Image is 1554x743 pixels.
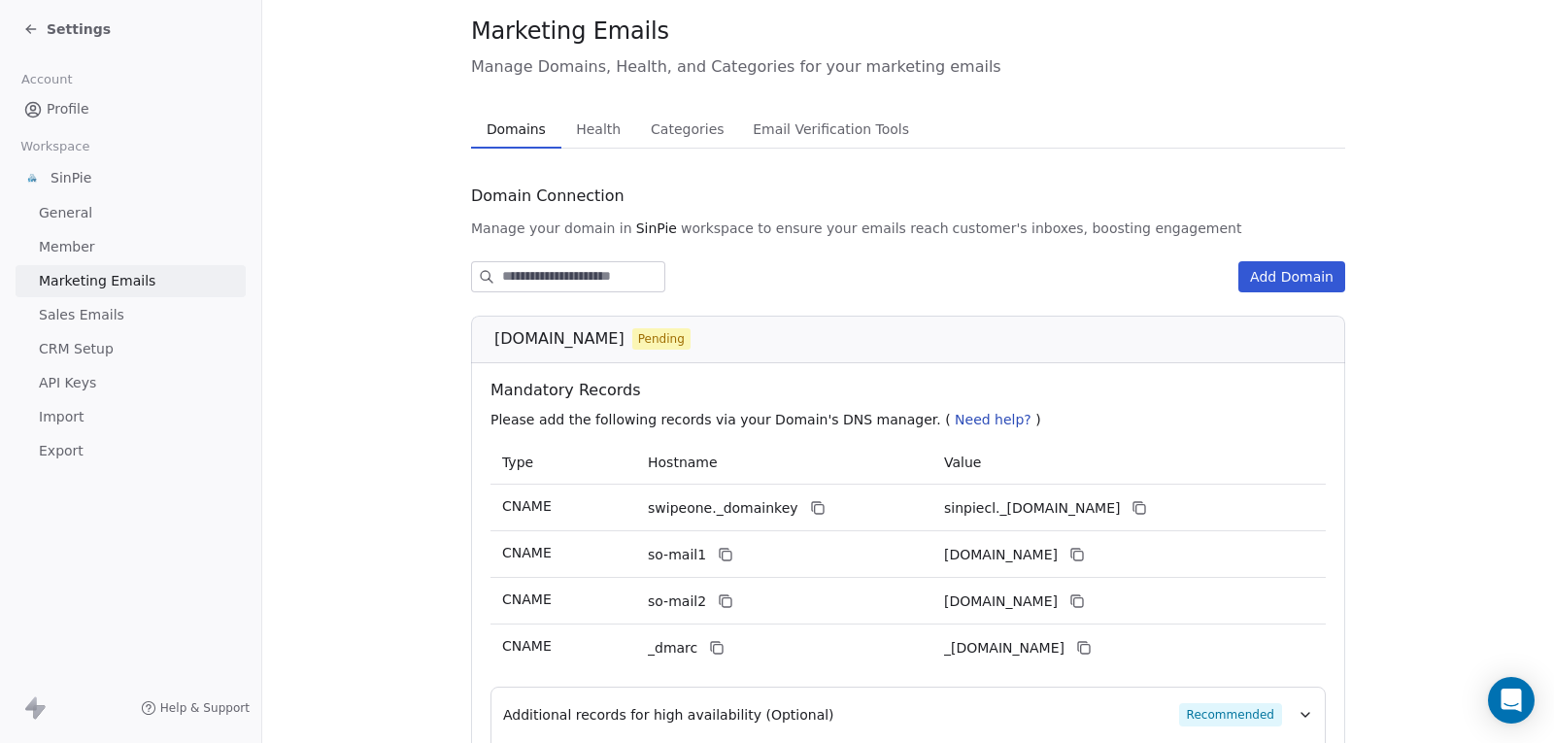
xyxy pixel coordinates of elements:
a: Import [16,401,246,433]
span: Export [39,441,84,461]
button: Add Domain [1238,261,1345,292]
span: so-mail2 [648,591,706,612]
img: SinPie-PNG-Logotipo.png [23,168,43,187]
span: Email Verification Tools [745,116,917,143]
a: Marketing Emails [16,265,246,297]
a: Sales Emails [16,299,246,331]
span: SinPie [51,168,91,187]
span: Domain Connection [471,185,625,208]
span: General [39,203,92,223]
span: CNAME [502,638,552,654]
span: Settings [47,19,111,39]
p: Please add the following records via your Domain's DNS manager. ( ) [490,410,1334,429]
span: Help & Support [160,700,250,716]
span: workspace to ensure your emails reach [681,219,949,238]
a: Export [16,435,246,467]
span: Import [39,407,84,427]
span: Marketing Emails [471,17,669,46]
span: CRM Setup [39,339,114,359]
a: General [16,197,246,229]
span: Profile [47,99,89,119]
span: sinpiecl2.swipeone.email [944,591,1058,612]
span: _dmarc [648,638,697,659]
a: Member [16,231,246,263]
p: Type [502,453,625,473]
span: Value [944,455,981,470]
span: [DOMAIN_NAME] [494,327,625,351]
span: Manage your domain in [471,219,632,238]
span: API Keys [39,373,96,393]
span: Mandatory Records [490,379,1334,402]
span: CNAME [502,545,552,560]
button: Additional records for high availability (Optional)Recommended [503,703,1313,726]
a: Profile [16,93,246,125]
span: Need help? [955,412,1031,427]
span: Manage Domains, Health, and Categories for your marketing emails [471,55,1345,79]
span: _dmarc.swipeone.email [944,638,1064,659]
span: Workspace [13,132,98,161]
span: SinPie [636,219,677,238]
span: Marketing Emails [39,271,155,291]
span: Sales Emails [39,305,124,325]
span: sinpiecl._domainkey.swipeone.email [944,498,1120,519]
span: Hostname [648,455,718,470]
span: Domains [479,116,554,143]
span: sinpiecl1.swipeone.email [944,545,1058,565]
span: Pending [638,330,685,348]
span: Health [568,116,628,143]
a: CRM Setup [16,333,246,365]
span: Categories [643,116,731,143]
a: Settings [23,19,111,39]
span: customer's inboxes, boosting engagement [953,219,1242,238]
span: Additional records for high availability (Optional) [503,705,834,725]
span: Member [39,237,95,257]
span: Recommended [1179,703,1282,726]
span: so-mail1 [648,545,706,565]
a: API Keys [16,367,246,399]
span: swipeone._domainkey [648,498,798,519]
span: Account [13,65,81,94]
span: CNAME [502,498,552,514]
a: Help & Support [141,700,250,716]
span: CNAME [502,591,552,607]
div: Open Intercom Messenger [1488,677,1535,724]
